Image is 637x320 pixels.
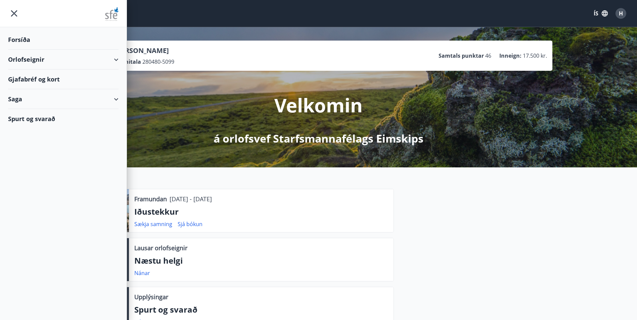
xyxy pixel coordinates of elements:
[613,5,629,21] button: H
[439,52,484,59] p: Samtals punktar
[142,58,174,65] span: 280480-5099
[8,69,119,89] div: Gjafabréf og kort
[134,304,388,315] p: Spurt og svarað
[178,220,202,228] a: Sjá bókun
[115,58,141,65] p: Kennitala
[134,292,168,301] p: Upplýsingar
[134,195,167,203] p: Framundan
[274,92,363,118] p: Velkomin
[499,52,521,59] p: Inneign :
[134,220,172,228] a: Sækja samning
[115,46,174,55] p: [PERSON_NAME]
[8,30,119,50] div: Forsíða
[134,255,388,266] p: Næstu helgi
[8,89,119,109] div: Saga
[8,50,119,69] div: Orlofseignir
[523,52,547,59] span: 17.500 kr.
[590,7,611,19] button: ÍS
[134,244,187,252] p: Lausar orlofseignir
[134,206,388,217] p: Iðustekkur
[8,7,20,19] button: menu
[485,52,491,59] span: 46
[105,7,119,21] img: union_logo
[134,269,150,277] a: Nánar
[619,10,623,17] span: H
[8,109,119,128] div: Spurt og svarað
[170,195,212,203] p: [DATE] - [DATE]
[214,131,423,146] p: á orlofsvef Starfsmannafélags Eimskips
